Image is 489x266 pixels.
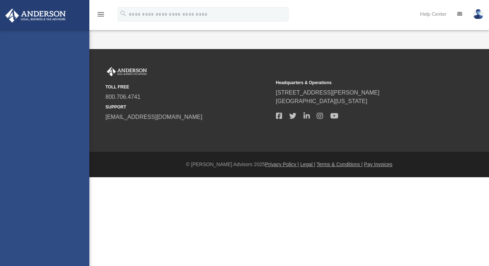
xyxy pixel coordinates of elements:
div: © [PERSON_NAME] Advisors 2025 [89,161,489,168]
a: menu [97,14,105,19]
a: [STREET_ADDRESS][PERSON_NAME] [276,90,380,96]
a: Privacy Policy | [265,161,299,167]
i: search [119,10,127,18]
a: Terms & Conditions | [317,161,363,167]
small: TOLL FREE [105,84,271,90]
i: menu [97,10,105,19]
a: Legal | [300,161,315,167]
img: User Pic [473,9,484,19]
img: Anderson Advisors Platinum Portal [105,67,148,76]
small: Headquarters & Operations [276,79,441,86]
a: [EMAIL_ADDRESS][DOMAIN_NAME] [105,114,202,120]
small: SUPPORT [105,104,271,110]
a: 800.706.4741 [105,94,140,100]
a: [GEOGRAPHIC_DATA][US_STATE] [276,98,367,104]
a: Pay Invoices [364,161,392,167]
img: Anderson Advisors Platinum Portal [3,9,68,23]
